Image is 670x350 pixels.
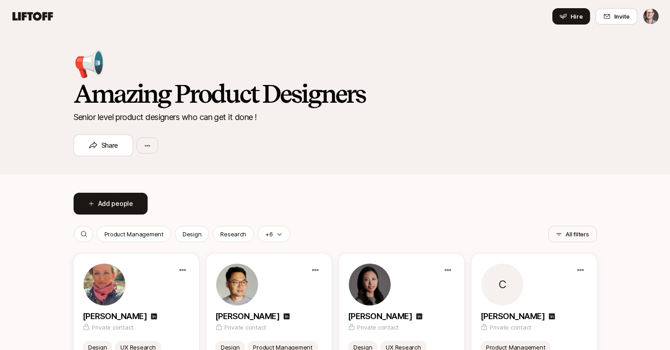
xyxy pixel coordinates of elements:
button: +6 [258,226,290,242]
button: Share [74,135,134,156]
p: [PERSON_NAME] [83,310,147,323]
p: Research [220,230,246,239]
p: [PERSON_NAME] [481,310,545,323]
img: 865a459a_2e5a_457e_a833_8b5246f2d51a.jfif [84,264,125,305]
h2: 📢 [74,51,105,76]
p: [PERSON_NAME] [348,310,412,323]
img: 0be21b6f_1dcf_4a07_afa2_5c0a6cfeaeae.jfif [349,264,391,305]
p: Private contact [92,323,134,332]
button: Invite [596,8,637,25]
h2: Amazing Product Designers [70,80,369,107]
button: Hire [552,8,590,25]
p: Private contact [224,323,266,332]
p: Private contact [490,323,531,332]
p: Private contact [357,323,399,332]
button: All filters [548,226,596,242]
p: [PERSON_NAME] [215,310,279,323]
p: C [498,279,506,290]
button: Add people [74,193,148,215]
span: Hire [571,12,583,21]
img: Matt MacQueen [643,9,659,24]
p: Product Management [104,230,164,239]
p: Design [183,230,201,239]
p: +6 [265,230,273,239]
span: Share [89,140,119,151]
span: Invite [614,12,630,21]
img: f17577b1_4a42_4df0_8be3_cae73b180ccc.jfif [216,264,258,305]
button: Matt MacQueen [643,8,659,25]
p: Senior level product designers who can get it done ! [70,111,261,124]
